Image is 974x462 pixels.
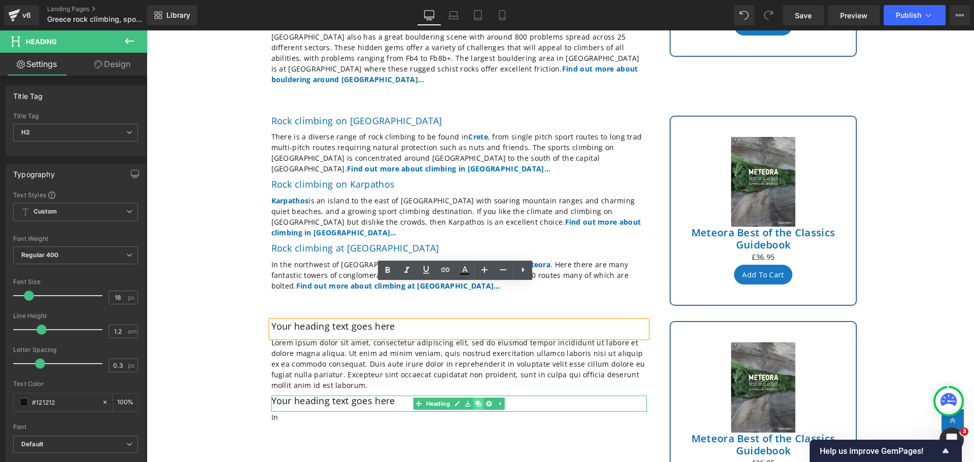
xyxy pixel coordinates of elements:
span: Greece rock climbing, sport climbing and bouldering [47,15,145,23]
a: Meteora [373,229,404,239]
p: [GEOGRAPHIC_DATA] also has a great bouldering scene with around 800 problems spread across 25 dif... [125,1,500,54]
a: Mobile [490,5,514,25]
span: Heading [26,38,57,46]
a: Rock climbing on Karpathos [125,148,249,160]
span: Publish [896,11,921,19]
span: Save [795,10,812,21]
a: Clone Element [326,367,337,379]
div: Typography [13,164,55,179]
a: Landing Pages [47,5,164,13]
input: Color [32,397,97,408]
button: Show survey - Help us improve GemPages! [820,445,952,457]
a: Find out more about bouldering around [GEOGRAPHIC_DATA]… [125,33,492,54]
span: em [128,328,136,335]
a: Find out more about climbing in [GEOGRAPHIC_DATA]… [125,187,495,207]
span: In [125,382,132,392]
a: New Library [147,5,197,25]
span: Preview [840,10,867,21]
div: Title Tag [13,113,138,120]
button: Publish [884,5,946,25]
p: Lorem ipsum dolor sit amet, consectetur adipiscing elit, sed do eiusmod tempor incididunt ut labo... [125,307,500,360]
span: £36.95 [605,221,629,232]
p: There is a diverse range of rock climbing to be found in , from single pitch sport routes to long... [125,101,500,144]
div: % [113,394,137,411]
a: Expand / Collapse [347,367,358,379]
button: Redo [758,5,779,25]
a: Rock climbing on [GEOGRAPHIC_DATA] [125,84,296,96]
a: Meteora Best of the Classics Guidebook [542,196,692,221]
b: Regular 400 [21,251,59,259]
a: Tablet [466,5,490,25]
span: px [128,362,136,369]
span: £36.95 [605,427,629,438]
span: px [128,294,136,301]
i: Default [21,440,43,449]
a: Save element [316,367,326,379]
div: Text Color [13,380,138,387]
a: Meteora Best of the Classics Guidebook [542,402,692,427]
p: In the northwest of [GEOGRAPHIC_DATA] lies the rock climbing area at . Here there are many fantas... [125,229,500,261]
b: H2 [21,128,30,136]
img: Meteora Best of the Classics Guidebook [572,312,662,402]
b: Custom [33,207,57,216]
a: Karpathos [125,165,162,175]
div: Line Height [13,312,138,319]
button: Undo [734,5,754,25]
div: Font Size [13,278,138,286]
a: Crete [322,101,341,111]
span: 3 [960,428,968,436]
a: Desktop [417,5,441,25]
div: Font Weight [13,235,138,242]
div: Text Styles [13,191,138,199]
span: Heading [277,367,305,379]
button: More [950,5,970,25]
a: Find out more about climbing in [GEOGRAPHIC_DATA]… [200,133,404,143]
a: Delete Element [337,367,347,379]
img: Meteora Best of the Classics Guidebook [572,106,662,197]
a: Design [76,53,149,76]
div: Title Tag [13,86,43,100]
a: Preview [828,5,880,25]
iframe: Intercom live chat [940,428,964,452]
a: v6 [4,5,39,25]
span: Help us improve GemPages! [820,446,940,456]
a: Find out more about climbing at [GEOGRAPHIC_DATA]… [150,251,354,260]
a: Rock climbing at [GEOGRAPHIC_DATA] [125,211,293,224]
span: Library [166,11,190,20]
p: is an island to the east of [GEOGRAPHIC_DATA] with soaring mountain ranges and charming quiet bea... [125,165,500,207]
div: v6 [20,9,33,22]
button: Add To Cart [587,234,645,254]
div: Font [13,423,138,431]
div: Letter Spacing [13,346,138,353]
h2: Your heading text goes here [125,291,500,302]
a: Laptop [441,5,466,25]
